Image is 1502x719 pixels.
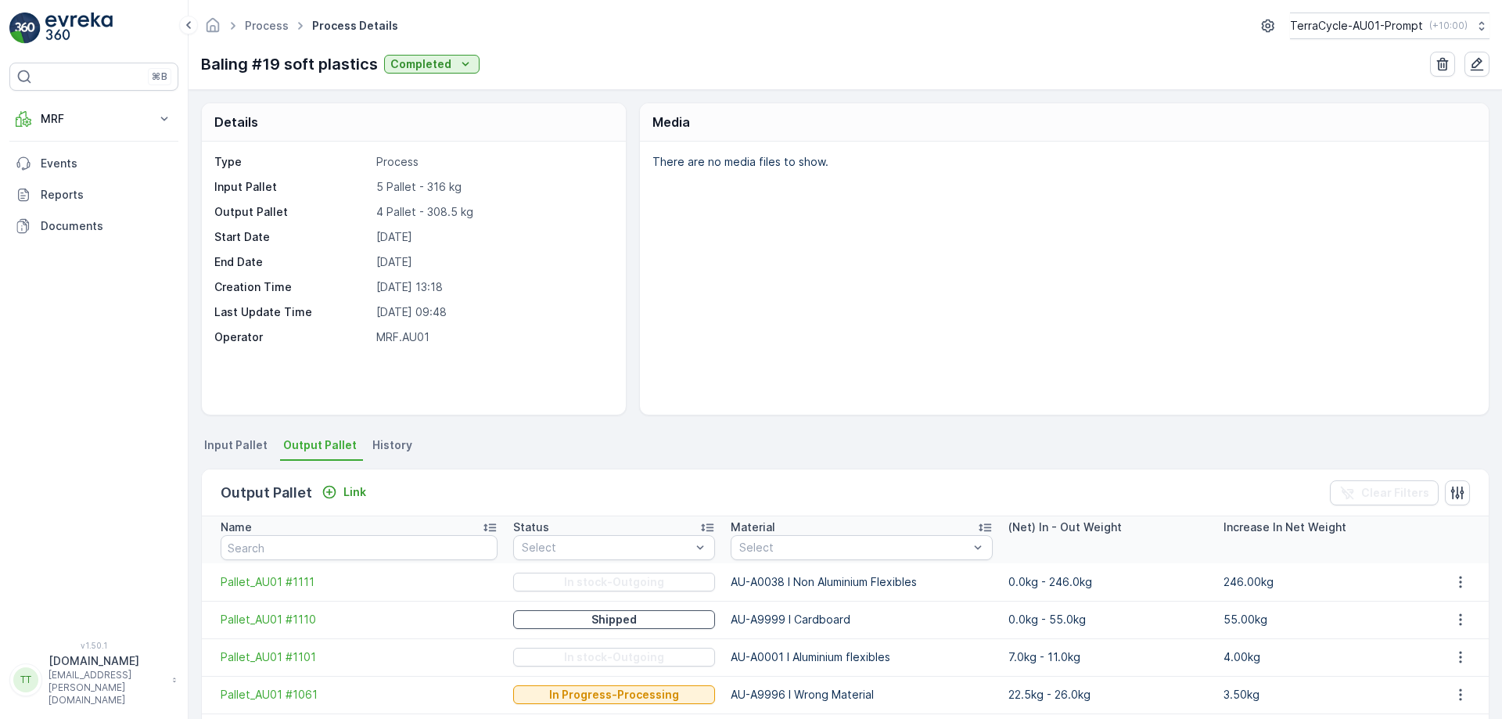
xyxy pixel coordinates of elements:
[731,687,993,703] p: AU-A9996 I Wrong Material
[1290,18,1423,34] p: TerraCycle-AU01-Prompt
[45,13,113,44] img: logo_light-DOdMpM7g.png
[221,649,498,665] a: Pallet_AU01 #1101
[739,540,968,555] p: Select
[376,329,609,345] p: MRF.AU01
[221,574,498,590] a: Pallet_AU01 #1111
[214,113,258,131] p: Details
[376,154,609,170] p: Process
[731,649,993,665] p: AU-A0001 I Aluminium flexibles
[309,18,401,34] span: Process Details
[652,154,1472,170] p: There are no media files to show.
[214,329,370,345] p: Operator
[390,56,451,72] p: Completed
[49,653,164,669] p: [DOMAIN_NAME]
[513,519,549,535] p: Status
[9,653,178,706] button: TT[DOMAIN_NAME][EMAIL_ADDRESS][PERSON_NAME][DOMAIN_NAME]
[204,23,221,36] a: Homepage
[214,229,370,245] p: Start Date
[1008,574,1208,590] p: 0.0kg - 246.0kg
[343,484,366,500] p: Link
[1224,612,1423,627] p: 55.00kg
[376,229,609,245] p: [DATE]
[13,667,38,692] div: TT
[9,103,178,135] button: MRF
[245,19,289,32] a: Process
[372,437,412,453] span: History
[315,483,372,502] button: Link
[1224,687,1423,703] p: 3.50kg
[564,649,664,665] p: In stock-Outgoing
[221,535,498,560] input: Search
[1224,574,1423,590] p: 246.00kg
[513,610,715,629] button: Shipped
[1008,649,1208,665] p: 7.0kg - 11.0kg
[384,55,480,74] button: Completed
[41,156,172,171] p: Events
[513,685,715,704] button: In Progress-Processing
[49,669,164,706] p: [EMAIL_ADDRESS][PERSON_NAME][DOMAIN_NAME]
[549,687,679,703] p: In Progress-Processing
[376,254,609,270] p: [DATE]
[201,52,378,76] p: Baling #19 soft plastics
[1224,649,1423,665] p: 4.00kg
[376,304,609,320] p: [DATE] 09:48
[1008,687,1208,703] p: 22.5kg - 26.0kg
[1224,519,1346,535] p: Increase In Net Weight
[221,612,498,627] a: Pallet_AU01 #1110
[41,187,172,203] p: Reports
[41,111,147,127] p: MRF
[204,437,268,453] span: Input Pallet
[214,154,370,170] p: Type
[9,210,178,242] a: Documents
[376,279,609,295] p: [DATE] 13:18
[1290,13,1489,39] button: TerraCycle-AU01-Prompt(+10:00)
[214,279,370,295] p: Creation Time
[1330,480,1439,505] button: Clear Filters
[731,519,775,535] p: Material
[513,573,715,591] button: In stock-Outgoing
[522,540,691,555] p: Select
[9,179,178,210] a: Reports
[152,70,167,83] p: ⌘B
[591,612,637,627] p: Shipped
[9,148,178,179] a: Events
[513,648,715,667] button: In stock-Outgoing
[1361,485,1429,501] p: Clear Filters
[1429,20,1468,32] p: ( +10:00 )
[376,204,609,220] p: 4 Pallet - 308.5 kg
[731,574,993,590] p: AU-A0038 I Non Aluminium Flexibles
[221,482,312,504] p: Output Pallet
[1008,612,1208,627] p: 0.0kg - 55.0kg
[283,437,357,453] span: Output Pallet
[214,304,370,320] p: Last Update Time
[731,612,993,627] p: AU-A9999 I Cardboard
[214,179,370,195] p: Input Pallet
[214,204,370,220] p: Output Pallet
[9,13,41,44] img: logo
[221,687,498,703] a: Pallet_AU01 #1061
[376,179,609,195] p: 5 Pallet - 316 kg
[652,113,690,131] p: Media
[41,218,172,234] p: Documents
[214,254,370,270] p: End Date
[564,574,664,590] p: In stock-Outgoing
[221,519,252,535] p: Name
[9,641,178,650] span: v 1.50.1
[1008,519,1122,535] p: (Net) In - Out Weight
